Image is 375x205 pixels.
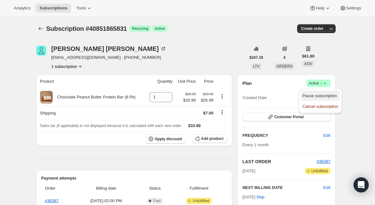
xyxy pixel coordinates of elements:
[41,181,75,195] th: Order
[198,75,215,88] th: Price
[192,134,227,143] button: Add product
[242,95,267,101] span: Created Date
[41,175,228,181] h2: Payment attempts
[199,97,213,103] span: $26.99
[274,114,303,119] span: Customer Portal
[201,136,223,141] span: Add product
[246,53,267,62] button: $247.18
[302,53,314,59] span: $61.80
[36,24,45,33] button: Subscriptions
[193,198,209,203] span: Unfulfilled
[242,113,330,121] button: Customer Portal
[354,177,369,192] div: Open Intercom Messenger
[346,6,361,11] span: Settings
[185,92,196,96] small: $29.99
[283,55,286,60] span: 4
[77,185,135,191] span: Billing date
[132,26,148,31] span: Recurring
[253,64,260,69] span: LTV
[303,93,337,98] span: Pause subscription
[36,75,146,88] th: Product
[51,46,166,52] div: [PERSON_NAME] [PERSON_NAME]
[45,198,59,203] a: #36387
[317,159,330,164] a: #36387
[311,169,328,174] span: Unfulfilled
[51,54,166,61] span: [EMAIL_ADDRESS][DOMAIN_NAME] · [PHONE_NUMBER]
[203,111,214,115] span: $7.00
[77,198,135,204] span: [DATE] · 02:00 PM
[301,91,340,101] button: Pause subscription
[304,62,312,66] span: AOV
[217,93,227,100] button: Product actions
[203,92,213,96] small: $29.99
[306,4,334,13] button: Help
[10,4,34,13] button: Analytics
[53,94,136,100] div: Chocolate Peanut Butter Protein Bar (8 Pk)
[242,195,264,199] span: [DATE] ·
[153,198,161,203] span: Paid
[242,80,252,86] h2: Plan
[297,24,327,33] button: Create order
[188,123,201,128] span: $33.99
[276,64,292,69] span: ORDERS
[317,158,330,165] button: #36387
[36,106,146,120] th: Shipping
[46,25,127,32] span: Subscription #40851865831
[320,81,321,86] span: |
[242,132,323,139] h2: FREQUENCY
[39,6,67,11] span: Subscriptions
[242,158,317,165] h2: LAST ORDER
[51,63,84,69] button: Product actions
[301,26,323,31] span: Create order
[40,124,182,128] span: Sales tax (if applicable) is not displayed because it is calculated with each new order.
[320,130,334,141] button: Edit
[146,134,186,144] button: Apply discount
[242,142,269,147] span: Every 1 month
[146,75,175,88] th: Quantity
[303,104,338,109] span: Cancel subscription
[155,136,182,141] span: Apply discount
[323,185,330,191] button: Edit
[242,168,255,174] span: [DATE]
[323,132,330,139] span: Edit
[14,6,31,11] span: Analytics
[280,53,289,62] button: 4
[36,46,46,56] span: Margaret Smith
[175,185,223,191] span: Fulfillment
[36,4,71,13] button: Subscriptions
[309,80,328,86] span: Active
[301,101,340,111] button: Cancel subscription
[316,6,324,11] span: Help
[155,26,165,31] span: Active
[72,4,96,13] button: Tools
[183,97,196,103] span: $26.99
[76,6,86,11] span: Tools
[40,91,53,103] img: product img
[336,4,365,13] button: Settings
[174,75,198,88] th: Unit Price
[217,109,227,116] button: Shipping actions
[242,185,323,191] h2: NEXT BILLING DATE
[139,185,170,191] span: Status
[257,194,264,200] span: Skip
[253,192,268,202] button: Skip
[250,55,263,60] span: $247.18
